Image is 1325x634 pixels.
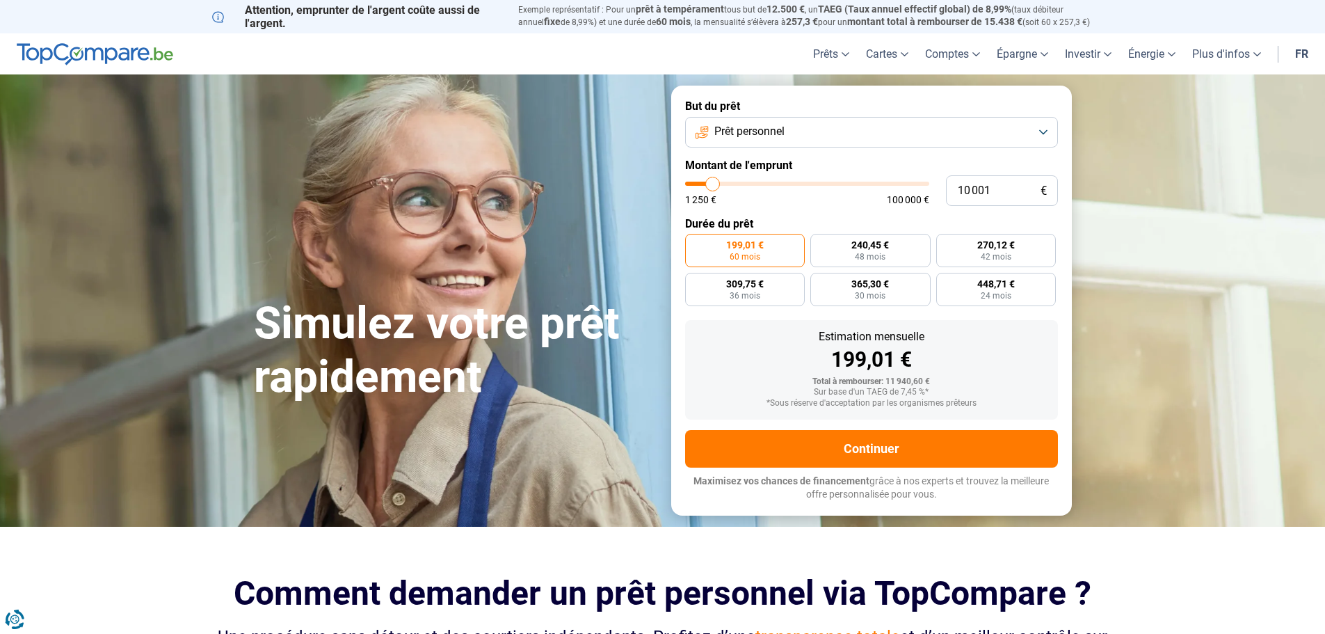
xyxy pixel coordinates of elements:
[917,33,988,74] a: Comptes
[1057,33,1120,74] a: Investir
[887,195,929,205] span: 100 000 €
[855,253,885,261] span: 48 mois
[685,195,716,205] span: 1 250 €
[212,3,501,30] p: Attention, emprunter de l'argent coûte aussi de l'argent.
[855,292,885,300] span: 30 mois
[818,3,1011,15] span: TAEG (Taux annuel effectif global) de 8,99%
[977,240,1015,250] span: 270,12 €
[981,253,1011,261] span: 42 mois
[977,279,1015,289] span: 448,71 €
[17,43,173,65] img: TopCompare
[851,279,889,289] span: 365,30 €
[685,217,1058,230] label: Durée du prêt
[696,331,1047,342] div: Estimation mensuelle
[1287,33,1317,74] a: fr
[685,117,1058,148] button: Prêt personnel
[696,377,1047,387] div: Total à rembourser: 11 940,60 €
[858,33,917,74] a: Cartes
[254,297,655,404] h1: Simulez votre prêt rapidement
[685,100,1058,113] label: But du prêt
[981,292,1011,300] span: 24 mois
[1041,185,1047,197] span: €
[730,292,760,300] span: 36 mois
[730,253,760,261] span: 60 mois
[726,240,764,250] span: 199,01 €
[766,3,805,15] span: 12.500 €
[786,16,818,27] span: 257,3 €
[696,399,1047,409] div: *Sous réserve d'acceptation par les organismes prêteurs
[847,16,1022,27] span: montant total à rembourser de 15.438 €
[726,279,764,289] span: 309,75 €
[685,475,1058,502] p: grâce à nos experts et trouvez la meilleure offre personnalisée pour vous.
[636,3,724,15] span: prêt à tempérament
[693,475,869,486] span: Maximisez vos chances de financement
[544,16,561,27] span: fixe
[805,33,858,74] a: Prêts
[1120,33,1184,74] a: Énergie
[988,33,1057,74] a: Épargne
[212,574,1114,612] h2: Comment demander un prêt personnel via TopCompare ?
[851,240,889,250] span: 240,45 €
[696,388,1047,397] div: Sur base d'un TAEG de 7,45 %*
[518,3,1114,29] p: Exemple représentatif : Pour un tous but de , un (taux débiteur annuel de 8,99%) et une durée de ...
[656,16,691,27] span: 60 mois
[685,430,1058,468] button: Continuer
[685,159,1058,172] label: Montant de l'emprunt
[696,349,1047,370] div: 199,01 €
[1184,33,1269,74] a: Plus d'infos
[714,124,785,139] span: Prêt personnel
